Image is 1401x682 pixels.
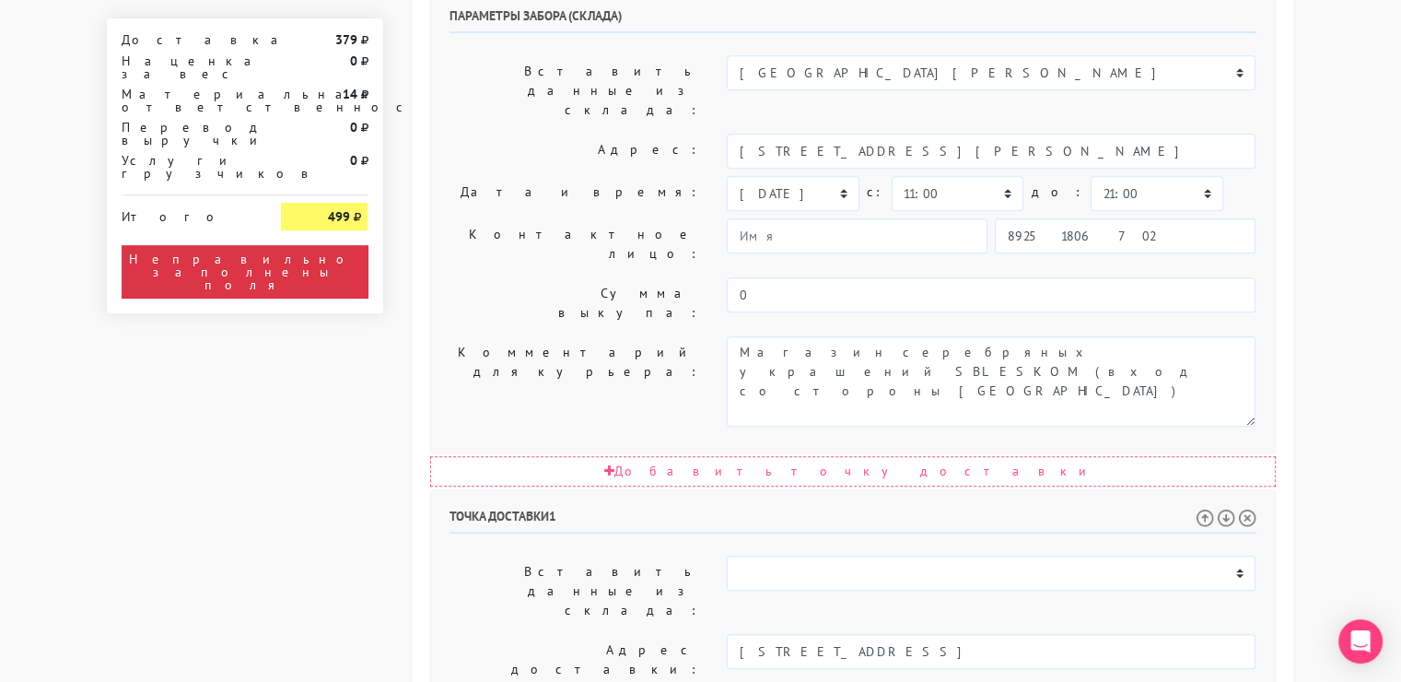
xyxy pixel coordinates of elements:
[449,509,1256,534] h6: Точка доставки
[436,134,714,169] label: Адрес:
[108,154,268,180] div: Услуги грузчиков
[334,31,356,48] strong: 379
[349,152,356,169] strong: 0
[995,218,1255,253] input: Телефон
[108,88,268,113] div: Материальная ответственность
[349,119,356,135] strong: 0
[1031,176,1083,208] label: до:
[436,336,714,427] label: Комментарий для курьера:
[108,121,268,147] div: Перевод выручки
[436,556,714,627] label: Вставить данные из склада:
[449,8,1256,33] h6: Параметры забора (склада)
[436,176,714,211] label: Дата и время:
[436,277,714,329] label: Сумма выкупа:
[430,456,1276,487] div: Добавить точку доставки
[436,218,714,270] label: Контактное лицо:
[867,176,884,208] label: c:
[327,208,349,225] strong: 499
[727,218,987,253] input: Имя
[108,33,268,46] div: Доставка
[342,86,356,102] strong: 14
[108,54,268,80] div: Наценка за вес
[122,245,368,299] div: Неправильно заполнены поля
[349,53,356,69] strong: 0
[122,203,254,223] div: Итого
[1338,619,1383,664] div: Open Intercom Messenger
[549,508,556,524] span: 1
[436,55,714,126] label: Вставить данные из склада:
